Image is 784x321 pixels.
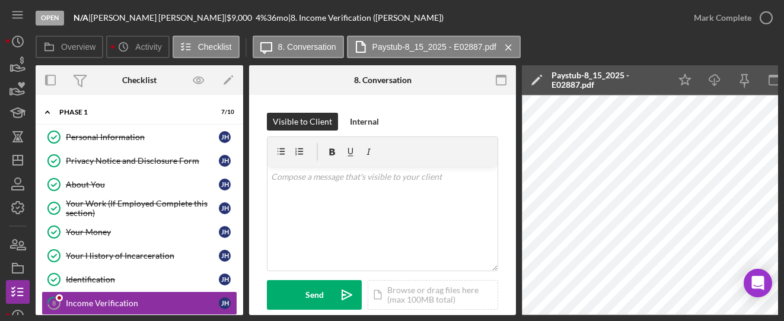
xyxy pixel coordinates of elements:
[552,71,664,90] div: Paystub-8_15_2025 - E02887.pdf
[219,226,231,238] div: J H
[42,196,237,220] a: Your Work (If Employed Complete this section)JH
[66,156,219,166] div: Privacy Notice and Disclosure Form
[344,113,385,131] button: Internal
[253,36,344,58] button: 8. Conversation
[42,268,237,291] a: IdentificationJH
[42,244,237,268] a: Your History of IncarcerationJH
[59,109,205,116] div: Phase 1
[66,275,219,284] div: Identification
[213,109,234,116] div: 7 / 10
[173,36,240,58] button: Checklist
[219,202,231,214] div: J H
[42,220,237,244] a: Your MoneyJH
[66,132,219,142] div: Personal Information
[42,125,237,149] a: Personal InformationJH
[66,298,219,308] div: Income Verification
[135,42,161,52] label: Activity
[219,274,231,285] div: J H
[74,12,88,23] b: N/A
[122,75,157,85] div: Checklist
[219,297,231,309] div: J H
[347,36,521,58] button: Paystub-8_15_2025 - E02887.pdf
[74,13,91,23] div: |
[66,199,219,218] div: Your Work (If Employed Complete this section)
[42,149,237,173] a: Privacy Notice and Disclosure FormJH
[694,6,751,30] div: Mark Complete
[219,155,231,167] div: J H
[36,36,103,58] button: Overview
[267,280,362,310] button: Send
[219,250,231,262] div: J H
[682,6,778,30] button: Mark Complete
[350,113,379,131] div: Internal
[66,227,219,237] div: Your Money
[267,113,338,131] button: Visible to Client
[42,173,237,196] a: About YouJH
[66,251,219,260] div: Your History of Incarceration
[106,36,169,58] button: Activity
[66,180,219,189] div: About You
[42,291,237,315] a: 8Income VerificationJH
[267,13,288,23] div: 36 mo
[354,75,412,85] div: 8. Conversation
[61,42,95,52] label: Overview
[256,13,267,23] div: 4 %
[52,299,56,307] tspan: 8
[227,12,252,23] span: $9,000
[273,113,332,131] div: Visible to Client
[744,269,772,297] div: Open Intercom Messenger
[219,131,231,143] div: J H
[372,42,496,52] label: Paystub-8_15_2025 - E02887.pdf
[288,13,444,23] div: | 8. Income Verification ([PERSON_NAME])
[219,179,231,190] div: J H
[305,280,324,310] div: Send
[36,11,64,26] div: Open
[91,13,227,23] div: [PERSON_NAME] [PERSON_NAME] |
[198,42,232,52] label: Checklist
[278,42,336,52] label: 8. Conversation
